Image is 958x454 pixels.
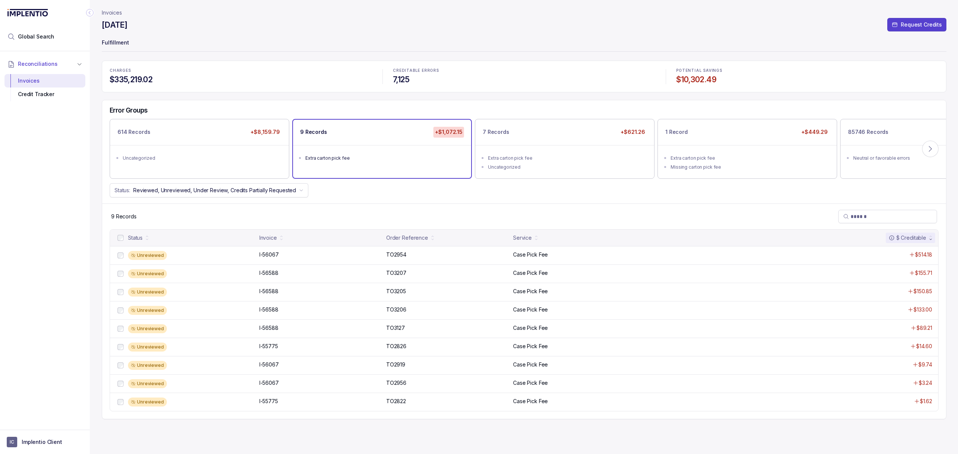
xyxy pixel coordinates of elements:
[889,234,926,242] div: $ Creditable
[916,324,932,332] p: $89.21
[123,154,281,162] div: Uncategorized
[665,128,688,136] p: 1 Record
[513,306,548,313] p: Case Pick Fee
[386,251,406,258] p: TO2954
[916,343,932,350] p: $14.60
[513,398,548,405] p: Case Pick Fee
[386,343,406,350] p: TO2826
[128,398,167,407] div: Unreviewed
[118,307,123,313] input: checkbox-checkbox
[386,324,405,332] p: TO3127
[128,343,167,352] div: Unreviewed
[128,288,167,297] div: Unreviewed
[920,398,932,405] p: $1.62
[18,33,54,40] span: Global Search
[128,234,143,242] div: Status
[300,128,327,136] p: 9 Records
[386,379,406,387] p: TO2956
[259,288,278,295] p: I-56588
[386,398,406,405] p: TO2822
[671,163,829,171] div: Missing carton pick fee
[393,68,655,73] p: CREDITABLE ERRORS
[110,68,372,73] p: CHARGES
[118,128,150,136] p: 614 Records
[133,187,296,194] p: Reviewed, Unreviewed, Under Review, Credits Partially Requested
[488,163,646,171] div: Uncategorized
[259,306,278,313] p: I-56588
[110,74,372,85] h4: $335,219.02
[118,326,123,332] input: checkbox-checkbox
[915,251,932,258] p: $514.18
[85,8,94,17] div: Collapse Icon
[259,361,279,368] p: I-56067
[259,234,277,242] div: Invoice
[488,154,646,162] div: Extra carton pick fee
[901,21,942,28] p: Request Credits
[848,128,888,136] p: 85746 Records
[513,251,548,258] p: Case Pick Fee
[433,127,464,137] p: +$1,072.15
[10,88,79,101] div: Credit Tracker
[111,213,137,220] p: 9 Records
[10,74,79,88] div: Invoices
[386,288,406,295] p: TO3205
[102,36,946,51] p: Fulfillment
[128,379,167,388] div: Unreviewed
[386,269,406,277] p: TO3207
[483,128,509,136] p: 7 Records
[102,20,127,30] h4: [DATE]
[386,306,406,313] p: TO3206
[386,361,405,368] p: TO2919
[118,344,123,350] input: checkbox-checkbox
[800,127,829,137] p: +$449.29
[513,288,548,295] p: Case Pick Fee
[259,324,278,332] p: I-56588
[913,288,932,295] p: $150.85
[111,213,137,220] div: Remaining page entries
[619,127,647,137] p: +$621.26
[22,438,62,446] p: Implentio Client
[110,106,148,114] h5: Error Groups
[259,379,279,387] p: I-56067
[386,234,428,242] div: Order Reference
[513,379,548,387] p: Case Pick Fee
[513,324,548,332] p: Case Pick Fee
[4,56,85,72] button: Reconciliations
[118,399,123,405] input: checkbox-checkbox
[7,437,17,447] span: User initials
[118,381,123,387] input: checkbox-checkbox
[7,437,83,447] button: User initialsImplentio Client
[393,74,655,85] h4: 7,125
[915,269,932,277] p: $155.71
[118,362,123,368] input: checkbox-checkbox
[128,269,167,278] div: Unreviewed
[259,343,278,350] p: I-55775
[249,127,281,137] p: +$8,159.79
[259,251,279,258] p: I-56067
[118,271,123,277] input: checkbox-checkbox
[259,398,278,405] p: I-55775
[513,269,548,277] p: Case Pick Fee
[4,73,85,103] div: Reconciliations
[513,343,548,350] p: Case Pick Fee
[919,379,932,387] p: $3.24
[110,183,308,197] button: Status:Reviewed, Unreviewed, Under Review, Credits Partially Requested
[118,252,123,258] input: checkbox-checkbox
[913,306,932,313] p: $133.00
[305,154,463,162] div: Extra carton pick fee
[118,289,123,295] input: checkbox-checkbox
[887,18,946,31] button: Request Credits
[259,269,278,277] p: I-56588
[918,361,932,368] p: $9.74
[128,251,167,260] div: Unreviewed
[513,234,532,242] div: Service
[676,68,939,73] p: POTENTIAL SAVINGS
[118,235,123,241] input: checkbox-checkbox
[671,154,829,162] div: Extra carton pick fee
[513,361,548,368] p: Case Pick Fee
[128,361,167,370] div: Unreviewed
[102,9,122,16] a: Invoices
[128,306,167,315] div: Unreviewed
[115,187,130,194] p: Status:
